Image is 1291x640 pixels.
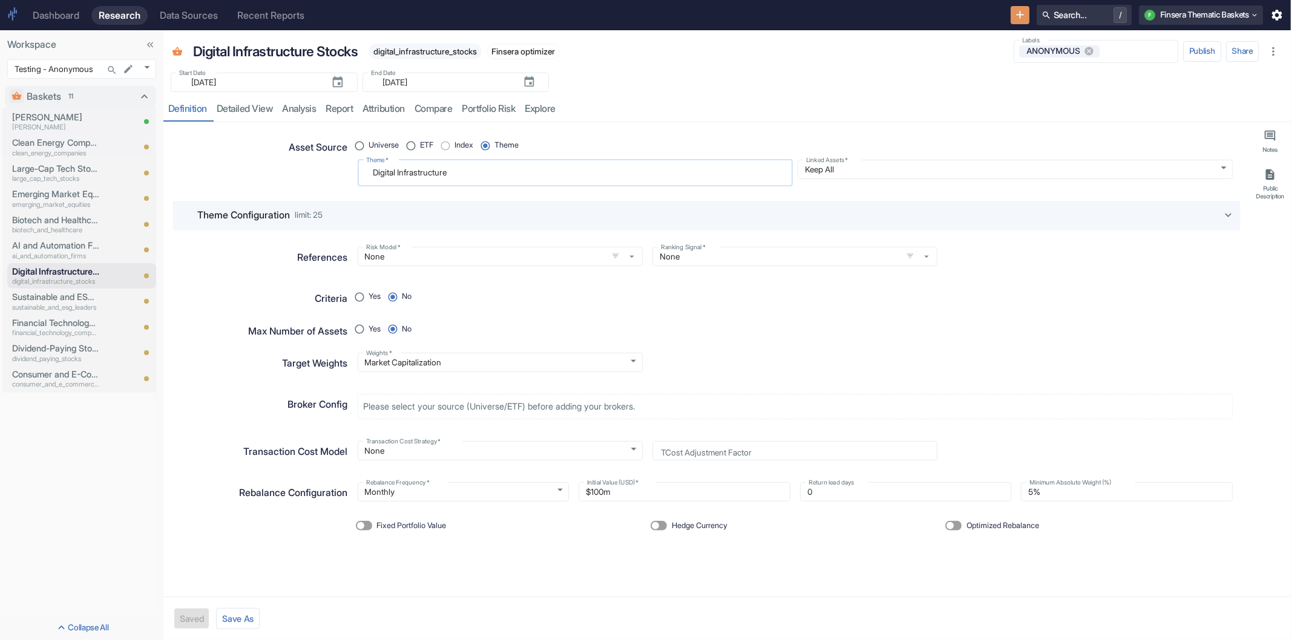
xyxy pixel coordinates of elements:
span: Index [455,140,473,151]
div: Theme Configurationlimit: 25 [173,201,1240,230]
span: Basket [172,47,183,59]
a: Digital Infrastructure Stocksdigital_infrastructure_stocks [12,265,99,287]
p: Workspace [7,38,156,52]
textarea: Digital Infrastructure [366,165,784,181]
div: Public Description [1255,184,1286,200]
p: AI and Automation Firms [12,239,99,252]
label: Return lead days [809,478,855,488]
p: Asset Source [289,140,348,155]
div: resource tabs [163,97,1291,122]
span: Finsera optimizer [487,47,559,56]
div: position [358,321,422,339]
p: Digital Infrastructure Stocks [193,41,358,62]
a: Recent Reports [230,6,312,25]
p: Target Weights [283,356,348,371]
p: Broker Config [288,397,348,412]
p: financial_technology_companies [12,328,99,338]
span: No [402,291,412,302]
span: Optimized Rebalance [967,520,1039,532]
label: Ranking Signal [661,243,706,252]
span: No [402,324,412,335]
button: Notes [1252,125,1289,158]
div: F [1145,10,1155,21]
label: Linked Assets [806,156,848,165]
span: Fixed Portfolio Value [377,520,447,532]
div: Testing - Anonymous [7,59,156,79]
div: Keep All [798,160,1233,179]
a: AI and Automation Firmsai_and_automation_firms [12,239,99,261]
a: Large-Cap Tech Stockslarge_cap_tech_stocks [12,162,99,184]
button: Share [1226,41,1259,62]
button: Publish [1183,41,1221,62]
a: Biotech and Healthcarebiotech_and_healthcare [12,214,99,235]
p: Transaction Cost Model [244,445,348,459]
a: Data Sources [153,6,225,25]
div: Market Capitalization [358,353,643,372]
a: compare [410,97,458,122]
a: Financial Technology Companiesfinancial_technology_companies [12,316,99,338]
label: Minimum Absolute Weight (%) [1030,478,1112,488]
p: Sustainable and ESG Leaders [12,290,99,304]
p: ai_and_automation_firms [12,251,99,261]
a: Consumer and E-Commerce Businessesconsumer_and_e_commerce_businesses [12,368,99,390]
button: open filters [903,249,918,263]
p: Clean Energy Companies [12,136,99,149]
div: position [358,137,529,155]
p: Emerging Market Equities [12,188,99,201]
p: large_cap_tech_stocks [12,174,99,184]
span: Yes [369,324,381,335]
p: consumer_and_e_commerce_businesses [12,379,99,390]
div: Digital Infrastructure Stocks [190,38,362,65]
p: Dividend-Paying Stocks [12,342,99,355]
a: report [321,97,358,122]
div: Data Sources [160,10,218,21]
a: attribution [358,97,410,122]
p: biotech_and_healthcare [12,225,99,235]
span: 11 [65,91,78,102]
p: Please select your source (Universe/ETF) before adding your brokers. [364,400,636,413]
label: Weights [366,349,392,358]
span: limit: 25 [295,211,323,220]
span: ETF [420,140,433,151]
a: analysis [278,97,321,122]
p: Max Number of Assets [249,324,348,339]
p: Digital Infrastructure Stocks [12,265,99,278]
button: New Resource [1011,6,1030,25]
p: Biotech and Healthcare [12,214,99,227]
p: Baskets [27,90,62,104]
span: Theme [494,140,519,151]
div: Definition [168,103,207,115]
p: [PERSON_NAME] [12,111,99,124]
a: detailed view [212,97,278,122]
a: Portfolio Risk [458,97,521,122]
div: ANONYMOUS [1019,45,1100,57]
div: Baskets11 [5,86,156,108]
button: Search.../ [1037,5,1132,25]
p: digital_infrastructure_stocks [12,276,99,287]
span: Hedge Currency [672,520,728,532]
label: Initial Value (USD) [587,478,639,488]
a: Dividend-Paying Stocksdividend_paying_stocks [12,342,99,364]
label: End Date [371,69,396,78]
p: clean_energy_companies [12,148,99,158]
p: dividend_paying_stocks [12,354,99,364]
a: Dashboard [25,6,87,25]
button: edit [120,60,137,77]
span: Universe [369,140,399,151]
button: Search... [103,62,120,79]
button: open filters [608,249,623,263]
p: [PERSON_NAME] [12,122,99,132]
label: Theme [366,156,389,165]
button: FFinsera Thematic Baskets [1139,5,1263,25]
div: position [358,288,422,306]
p: Theme Configuration [197,208,290,223]
div: Research [99,10,140,21]
p: emerging_market_equities [12,200,99,210]
label: Risk Model [366,243,400,252]
a: Sustainable and ESG Leaderssustainable_and_esg_leaders [12,290,99,312]
a: [PERSON_NAME][PERSON_NAME] [12,111,99,132]
span: Yes [369,291,381,302]
label: Rebalance Frequency [366,478,429,488]
div: Dashboard [33,10,79,21]
p: References [298,250,348,265]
